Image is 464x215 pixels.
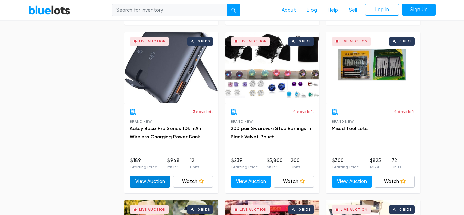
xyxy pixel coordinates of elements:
[167,164,180,170] p: MSRP
[370,157,381,171] li: $825
[301,4,322,17] a: Blog
[399,208,412,211] div: 0 bids
[112,4,227,16] input: Search for inventory
[198,40,210,43] div: 0 bids
[124,32,218,103] a: Live Auction 0 bids
[399,40,412,43] div: 0 bids
[173,176,213,188] a: Watch
[375,176,415,188] a: Watch
[231,120,253,123] span: Brand New
[198,208,210,211] div: 0 bids
[291,157,300,171] li: 200
[130,157,157,171] li: $189
[167,157,180,171] li: $948
[293,109,314,115] p: 4 days left
[139,208,166,211] div: Live Auction
[299,40,311,43] div: 0 bids
[190,157,199,171] li: 12
[332,126,368,131] a: Mixed Tool Lots
[231,164,258,170] p: Starting Price
[291,164,300,170] p: Units
[332,176,372,188] a: View Auction
[274,176,314,188] a: Watch
[299,208,311,211] div: 0 bids
[267,157,283,171] li: $5,800
[130,164,157,170] p: Starting Price
[322,4,343,17] a: Help
[392,164,401,170] p: Units
[341,40,368,43] div: Live Auction
[370,164,381,170] p: MSRP
[231,176,271,188] a: View Auction
[240,40,267,43] div: Live Auction
[392,157,401,171] li: 72
[240,208,267,211] div: Live Auction
[402,4,436,16] a: Sign Up
[332,157,359,171] li: $300
[231,126,311,140] a: 200 pair Swarovski Stud Earrings In Black Velvet Pouch
[343,4,362,17] a: Sell
[341,208,368,211] div: Live Auction
[190,164,199,170] p: Units
[332,164,359,170] p: Starting Price
[276,4,301,17] a: About
[28,5,70,15] a: BlueLots
[130,176,170,188] a: View Auction
[394,109,415,115] p: 4 days left
[225,32,319,103] a: Live Auction 0 bids
[130,126,201,140] a: Aukey Basix Pro Series 10k mAh Wireless Charging Power Bank
[365,4,399,16] a: Log In
[193,109,213,115] p: 3 days left
[130,120,152,123] span: Brand New
[332,120,354,123] span: Brand New
[267,164,283,170] p: MSRP
[326,32,420,103] a: Live Auction 0 bids
[139,40,166,43] div: Live Auction
[231,157,258,171] li: $239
